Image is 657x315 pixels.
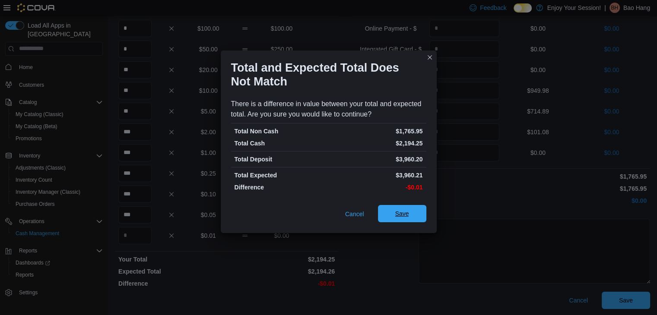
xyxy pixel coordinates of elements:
[235,127,327,135] p: Total Non Cash
[330,183,423,192] p: -$0.01
[330,171,423,180] p: $3,960.21
[330,139,423,148] p: $2,194.25
[425,52,435,63] button: Closes this modal window
[235,139,327,148] p: Total Cash
[231,61,419,88] h1: Total and Expected Total Does Not Match
[378,205,426,222] button: Save
[345,210,364,218] span: Cancel
[235,171,327,180] p: Total Expected
[342,205,368,223] button: Cancel
[330,155,423,164] p: $3,960.20
[235,183,327,192] p: Difference
[330,127,423,135] p: $1,765.95
[231,99,426,120] div: There is a difference in value between your total and expected total. Are you sure you would like...
[235,155,327,164] p: Total Deposit
[395,209,409,218] span: Save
